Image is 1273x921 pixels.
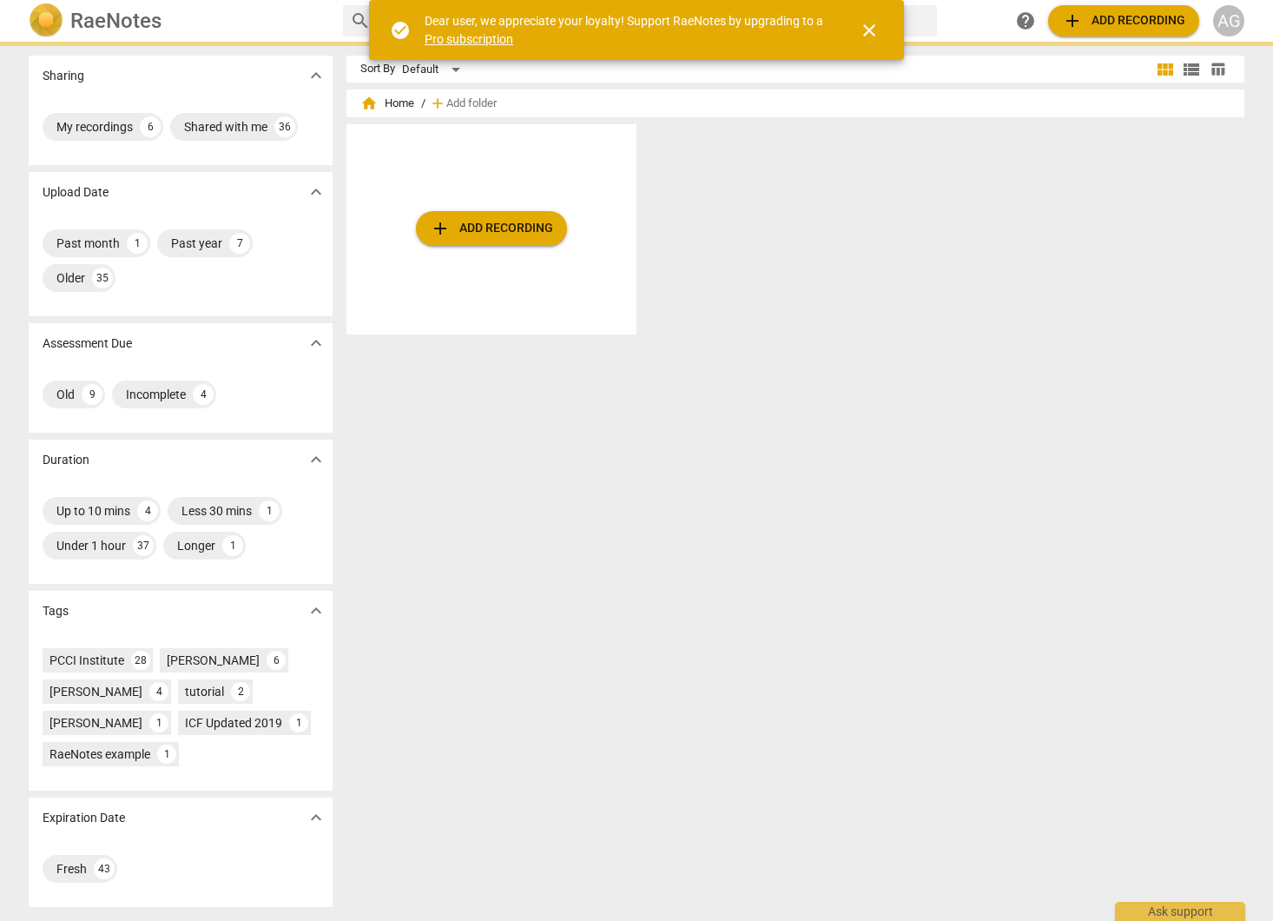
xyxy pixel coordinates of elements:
[49,714,142,732] div: [PERSON_NAME]
[360,63,395,76] div: Sort By
[306,65,326,86] span: expand_more
[43,602,69,620] p: Tags
[133,535,154,556] div: 37
[82,384,102,405] div: 9
[184,118,267,136] div: Shared with me
[1213,5,1244,36] button: AG
[429,95,446,112] span: add
[185,714,282,732] div: ICF Updated 2019
[49,683,142,700] div: [PERSON_NAME]
[149,713,168,732] div: 1
[56,269,85,287] div: Older
[306,449,326,470] span: expand_more
[229,233,250,254] div: 7
[56,235,120,252] div: Past month
[306,600,326,621] span: expand_more
[29,3,63,38] img: Logo
[1210,61,1226,77] span: table_chart
[306,333,326,354] span: expand_more
[1062,10,1083,31] span: add
[289,713,308,732] div: 1
[43,335,132,353] p: Assessment Due
[1010,5,1041,36] a: Help
[1152,56,1178,83] button: Tile view
[446,97,497,110] span: Add folder
[157,745,176,764] div: 1
[430,218,451,239] span: add
[274,116,295,137] div: 36
[303,805,329,831] button: Show more
[43,451,89,469] p: Duration
[402,56,466,83] div: Default
[177,537,215,554] div: Longer
[360,95,414,112] span: Home
[1062,10,1185,31] span: Add recording
[303,330,329,356] button: Show more
[171,235,222,252] div: Past year
[425,12,828,48] div: Dear user, we appreciate your loyalty! Support RaeNotes by upgrading to a
[430,218,553,239] span: Add recording
[149,682,168,701] div: 4
[1204,56,1230,83] button: Table view
[1178,56,1204,83] button: List view
[49,652,124,669] div: PCCI Institute
[303,179,329,205] button: Show more
[43,809,125,827] p: Expiration Date
[70,9,162,33] h2: RaeNotes
[848,10,890,51] button: Close
[1048,5,1199,36] button: Upload
[94,858,115,879] div: 43
[303,447,329,473] button: Show more
[127,233,148,254] div: 1
[137,500,158,521] div: 4
[43,183,109,202] p: Upload Date
[193,384,214,405] div: 4
[222,535,243,556] div: 1
[267,651,286,670] div: 6
[56,537,126,554] div: Under 1 hour
[231,682,250,701] div: 2
[1115,902,1245,921] div: Ask support
[126,386,186,403] div: Incomplete
[303,63,329,89] button: Show more
[29,3,329,38] a: LogoRaeNotes
[350,10,371,31] span: search
[360,95,378,112] span: home
[92,268,113,288] div: 35
[56,118,133,136] div: My recordings
[416,211,567,246] button: Upload
[1015,10,1036,31] span: help
[43,67,84,85] p: Sharing
[259,500,280,521] div: 1
[859,20,880,41] span: close
[56,860,87,878] div: Fresh
[1181,59,1202,80] span: view_list
[140,116,161,137] div: 6
[1155,59,1176,80] span: view_module
[303,598,329,624] button: Show more
[167,652,260,669] div: [PERSON_NAME]
[131,651,150,670] div: 28
[425,32,513,46] a: Pro subscription
[306,807,326,828] span: expand_more
[421,97,425,110] span: /
[390,20,411,41] span: check_circle
[306,182,326,202] span: expand_more
[185,683,224,700] div: tutorial
[181,502,252,520] div: Less 30 mins
[56,502,130,520] div: Up to 10 mins
[56,386,75,403] div: Old
[49,745,150,763] div: RaeNotes example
